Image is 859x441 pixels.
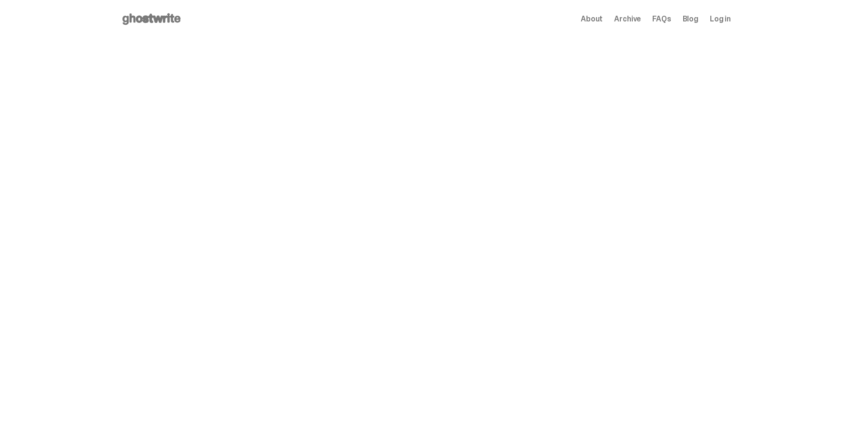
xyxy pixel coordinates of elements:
[614,15,641,23] a: Archive
[652,15,671,23] a: FAQs
[683,15,698,23] a: Blog
[710,15,731,23] a: Log in
[581,15,603,23] a: About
